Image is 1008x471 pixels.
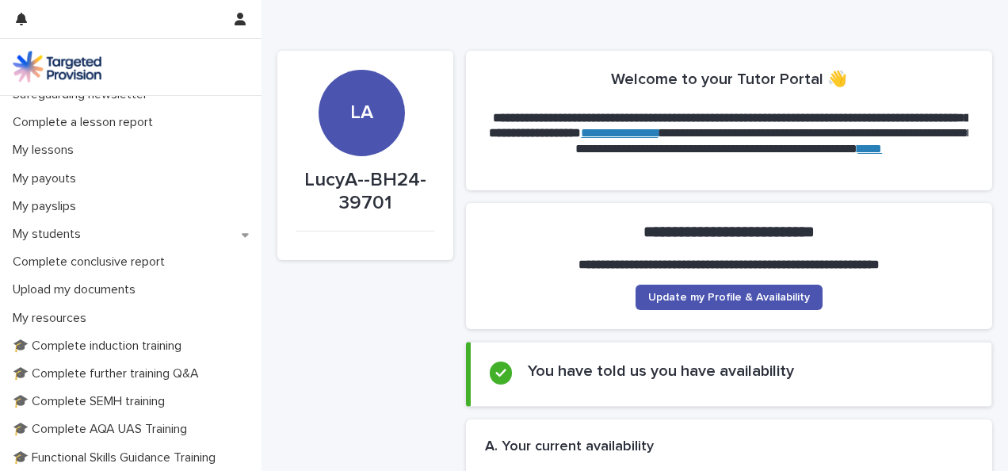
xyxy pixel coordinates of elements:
p: 🎓 Complete induction training [6,339,194,354]
p: My payslips [6,199,89,214]
p: Complete a lesson report [6,115,166,130]
p: 🎓 Functional Skills Guidance Training [6,450,228,465]
p: Upload my documents [6,282,148,297]
p: 🎓 Complete SEMH training [6,394,178,409]
img: M5nRWzHhSzIhMunXDL62 [13,51,101,82]
p: My students [6,227,94,242]
span: Update my Profile & Availability [648,292,810,303]
p: Complete conclusive report [6,255,178,270]
a: Update my Profile & Availability [636,285,823,310]
p: 🎓 Complete further training Q&A [6,366,212,381]
p: My resources [6,311,99,326]
p: My payouts [6,171,89,186]
h2: A. Your current availability [485,438,654,456]
h2: Welcome to your Tutor Portal 👋 [611,70,847,89]
p: 🎓 Complete AQA UAS Training [6,422,200,437]
h2: You have told us you have availability [528,362,794,381]
div: LA [319,15,405,124]
p: My lessons [6,143,86,158]
p: LucyA--BH24-39701 [296,169,434,215]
